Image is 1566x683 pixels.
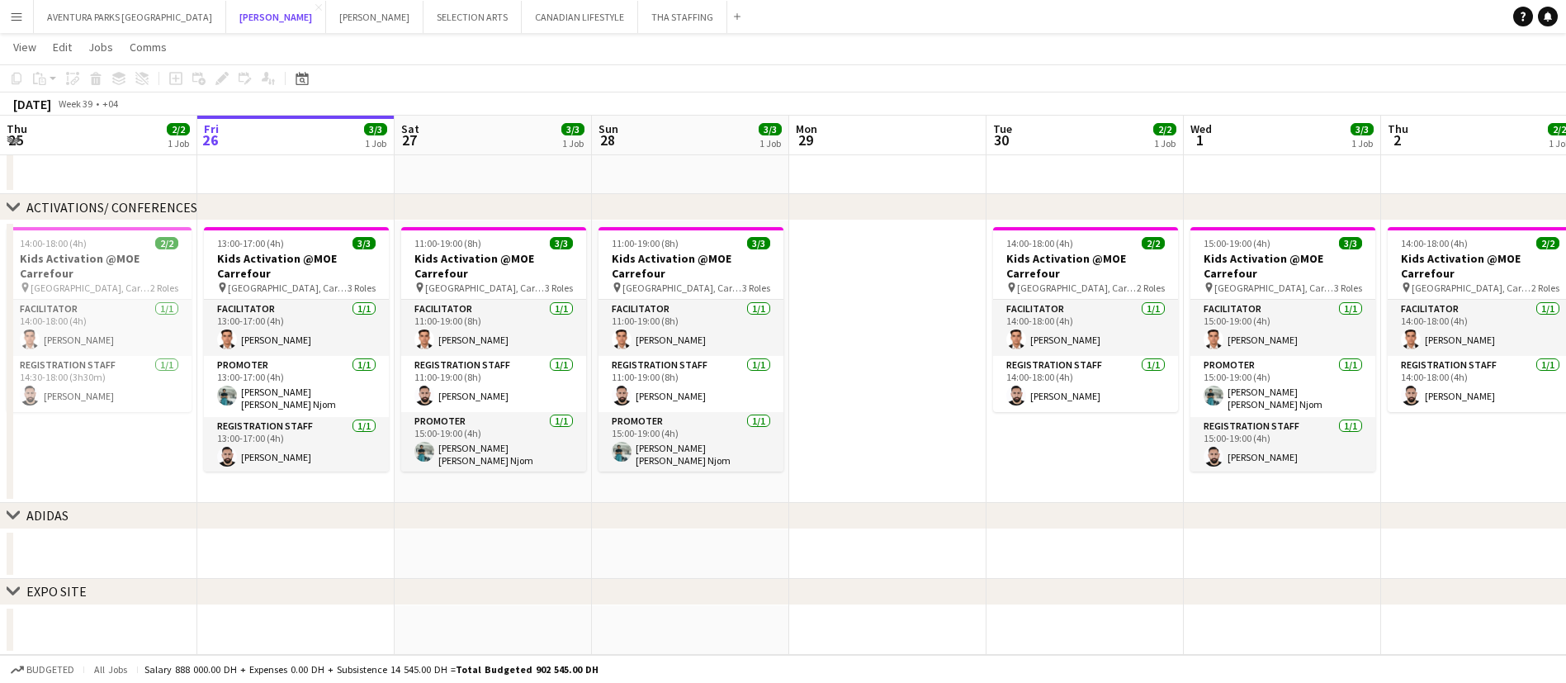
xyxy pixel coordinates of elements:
[204,300,389,356] app-card-role: Facilitator1/113:00-17:00 (4h)[PERSON_NAME]
[1351,137,1373,149] div: 1 Job
[204,251,389,281] h3: Kids Activation @MOE Carrefour
[7,121,27,136] span: Thu
[1412,282,1531,294] span: [GEOGRAPHIC_DATA], Carrefour
[1385,130,1408,149] span: 2
[91,663,130,676] span: All jobs
[423,1,522,33] button: SELECTION ARTS
[364,123,387,135] span: 3/3
[622,282,742,294] span: [GEOGRAPHIC_DATA], Carrefour
[1153,123,1176,135] span: 2/2
[1351,123,1374,135] span: 3/3
[598,251,783,281] h3: Kids Activation @MOE Carrefour
[82,36,120,58] a: Jobs
[1401,237,1468,249] span: 14:00-18:00 (4h)
[993,300,1178,356] app-card-role: Facilitator1/114:00-18:00 (4h)[PERSON_NAME]
[155,237,178,249] span: 2/2
[326,1,423,33] button: [PERSON_NAME]
[759,123,782,135] span: 3/3
[596,130,618,149] span: 28
[638,1,727,33] button: THA STAFFING
[401,412,586,473] app-card-role: Promoter1/115:00-19:00 (4h)[PERSON_NAME] [PERSON_NAME] Njom
[102,97,118,110] div: +04
[31,282,150,294] span: [GEOGRAPHIC_DATA], Carrefour
[88,40,113,55] span: Jobs
[1339,237,1362,249] span: 3/3
[352,237,376,249] span: 3/3
[562,137,584,149] div: 1 Job
[1190,300,1375,356] app-card-role: Facilitator1/115:00-19:00 (4h)[PERSON_NAME]
[348,282,376,294] span: 3 Roles
[204,227,389,472] app-job-card: 13:00-17:00 (4h)3/3Kids Activation @MOE Carrefour [GEOGRAPHIC_DATA], Carrefour3 RolesFacilitator1...
[1190,227,1375,472] app-job-card: 15:00-19:00 (4h)3/3Kids Activation @MOE Carrefour [GEOGRAPHIC_DATA], Carrefour3 RolesFacilitator1...
[4,130,27,149] span: 25
[561,123,584,135] span: 3/3
[1017,282,1137,294] span: [GEOGRAPHIC_DATA], Carrefour
[1334,282,1362,294] span: 3 Roles
[793,130,817,149] span: 29
[1531,282,1559,294] span: 2 Roles
[8,661,77,679] button: Budgeted
[54,97,96,110] span: Week 39
[401,121,419,136] span: Sat
[401,227,586,472] app-job-card: 11:00-19:00 (8h)3/3Kids Activation @MOE Carrefour [GEOGRAPHIC_DATA], Carrefour3 RolesFacilitator1...
[1190,121,1212,136] span: Wed
[522,1,638,33] button: CANADIAN LIFESTYLE
[26,583,87,600] div: EXPO SITE
[612,237,679,249] span: 11:00-19:00 (8h)
[7,251,192,281] h3: Kids Activation @MOE Carrefour
[1188,130,1212,149] span: 1
[130,40,167,55] span: Comms
[26,199,197,216] div: ACTIVATIONS/ CONFERENCES
[993,251,1178,281] h3: Kids Activation @MOE Carrefour
[993,121,1012,136] span: Tue
[401,251,586,281] h3: Kids Activation @MOE Carrefour
[228,282,348,294] span: [GEOGRAPHIC_DATA], Carrefour
[1388,121,1408,136] span: Thu
[401,356,586,412] app-card-role: Registration Staff1/111:00-19:00 (8h)[PERSON_NAME]
[1190,251,1375,281] h3: Kids Activation @MOE Carrefour
[1006,237,1073,249] span: 14:00-18:00 (4h)
[1214,282,1334,294] span: [GEOGRAPHIC_DATA], Carrefour
[399,130,419,149] span: 27
[13,96,51,112] div: [DATE]
[53,40,72,55] span: Edit
[1190,356,1375,417] app-card-role: Promoter1/115:00-19:00 (4h)[PERSON_NAME] [PERSON_NAME] Njom
[993,356,1178,412] app-card-role: Registration Staff1/114:00-18:00 (4h)[PERSON_NAME]
[1142,237,1165,249] span: 2/2
[7,356,192,412] app-card-role: Registration Staff1/114:30-18:00 (3h30m)[PERSON_NAME]
[545,282,573,294] span: 3 Roles
[456,663,598,676] span: Total Budgeted 902 545.00 DH
[747,237,770,249] span: 3/3
[26,664,74,676] span: Budgeted
[550,237,573,249] span: 3/3
[204,417,389,473] app-card-role: Registration Staff1/113:00-17:00 (4h)[PERSON_NAME]
[759,137,781,149] div: 1 Job
[993,227,1178,412] app-job-card: 14:00-18:00 (4h)2/2Kids Activation @MOE Carrefour [GEOGRAPHIC_DATA], Carrefour2 RolesFacilitator1...
[425,282,545,294] span: [GEOGRAPHIC_DATA], Carrefour
[7,227,192,412] app-job-card: 14:00-18:00 (4h)2/2Kids Activation @MOE Carrefour [GEOGRAPHIC_DATA], Carrefour2 RolesFacilitator1...
[401,300,586,356] app-card-role: Facilitator1/111:00-19:00 (8h)[PERSON_NAME]
[598,121,618,136] span: Sun
[144,663,598,676] div: Salary 888 000.00 DH + Expenses 0.00 DH + Subsistence 14 545.00 DH =
[1204,237,1270,249] span: 15:00-19:00 (4h)
[598,412,783,473] app-card-role: Promoter1/115:00-19:00 (4h)[PERSON_NAME] [PERSON_NAME] Njom
[123,36,173,58] a: Comms
[204,356,389,417] app-card-role: Promoter1/113:00-17:00 (4h)[PERSON_NAME] [PERSON_NAME] Njom
[168,137,189,149] div: 1 Job
[598,356,783,412] app-card-role: Registration Staff1/111:00-19:00 (8h)[PERSON_NAME]
[7,36,43,58] a: View
[150,282,178,294] span: 2 Roles
[26,507,69,524] div: ADIDAS
[20,237,87,249] span: 14:00-18:00 (4h)
[1154,137,1176,149] div: 1 Job
[226,1,326,33] button: [PERSON_NAME]
[598,300,783,356] app-card-role: Facilitator1/111:00-19:00 (8h)[PERSON_NAME]
[796,121,817,136] span: Mon
[1137,282,1165,294] span: 2 Roles
[217,237,284,249] span: 13:00-17:00 (4h)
